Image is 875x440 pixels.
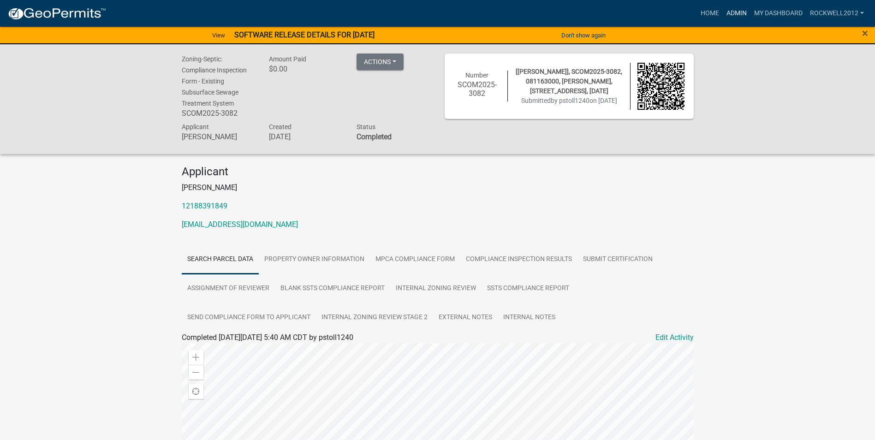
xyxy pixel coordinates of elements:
button: Don't show again [558,28,609,43]
a: Compliance Inspection Results [460,245,577,274]
a: Blank SSTS Compliance Report [275,274,390,303]
a: Rockwell2012 [806,5,868,22]
span: Created [269,123,292,131]
span: Number [465,71,488,79]
a: 12188391849 [182,202,227,210]
a: Submit Certification [577,245,658,274]
button: Actions [357,54,404,70]
div: Zoom in [189,350,203,365]
p: [PERSON_NAME] [182,182,694,193]
h6: SCOM2025-3082 [454,80,501,98]
a: Edit Activity [655,332,694,343]
span: Completed [DATE][DATE] 5:40 AM CDT by pstoll1240 [182,333,353,342]
img: QR code [637,63,685,110]
h6: [PERSON_NAME] [182,132,256,141]
a: Search Parcel Data [182,245,259,274]
span: [[PERSON_NAME]], SCOM2025-3082, 081163000, [PERSON_NAME], [STREET_ADDRESS], [DATE] [516,68,622,95]
h6: [DATE] [269,132,343,141]
h4: Applicant [182,165,694,178]
a: Internal Zoning Review Stage 2 [316,303,433,333]
a: View [208,28,229,43]
div: Find my location [189,384,203,399]
span: Zoning-Septic: Compliance Inspection Form - Existing Subsurface Sewage Treatment System [182,55,247,107]
strong: SOFTWARE RELEASE DETAILS FOR [DATE] [234,30,375,39]
a: MPCA Compliance Form [370,245,460,274]
a: Send Compliance Form to Applicant [182,303,316,333]
a: Assignment of Reviewer [182,274,275,303]
a: Admin [723,5,750,22]
a: [EMAIL_ADDRESS][DOMAIN_NAME] [182,220,298,229]
span: Applicant [182,123,209,131]
span: by pstoll1240 [551,97,589,104]
button: Close [862,28,868,39]
a: SSTS Compliance Report [482,274,575,303]
a: External Notes [433,303,498,333]
a: Internal Zoning Review [390,274,482,303]
span: Amount Paid [269,55,306,63]
a: My Dashboard [750,5,806,22]
h6: SCOM2025-3082 [182,109,256,118]
span: × [862,27,868,40]
div: Zoom out [189,365,203,380]
span: Submitted on [DATE] [521,97,617,104]
strong: Completed [357,132,392,141]
h6: $0.00 [269,65,343,73]
a: Internal Notes [498,303,561,333]
a: Home [697,5,723,22]
span: Status [357,123,375,131]
a: Property Owner Information [259,245,370,274]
